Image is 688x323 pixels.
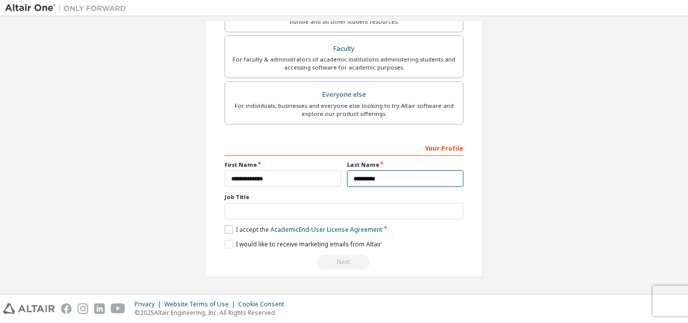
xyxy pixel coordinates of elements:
[94,303,105,314] img: linkedin.svg
[231,42,457,56] div: Faculty
[270,225,382,234] a: Academic End-User License Agreement
[3,303,55,314] img: altair_logo.svg
[5,3,131,13] img: Altair One
[225,161,341,169] label: First Name
[164,300,238,308] div: Website Terms of Use
[225,140,463,156] div: Your Profile
[78,303,88,314] img: instagram.svg
[238,300,290,308] div: Cookie Consent
[231,55,457,72] div: For faculty & administrators of academic institutions administering students and accessing softwa...
[61,303,72,314] img: facebook.svg
[231,102,457,118] div: For individuals, businesses and everyone else looking to try Altair software and explore our prod...
[225,225,382,234] label: I accept the
[111,303,125,314] img: youtube.svg
[347,161,463,169] label: Last Name
[134,308,290,317] p: © 2025 Altair Engineering, Inc. All Rights Reserved.
[225,240,381,248] label: I would like to receive marketing emails from Altair
[231,88,457,102] div: Everyone else
[134,300,164,308] div: Privacy
[225,193,463,201] label: Job Title
[225,254,463,270] div: Read and acccept EULA to continue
